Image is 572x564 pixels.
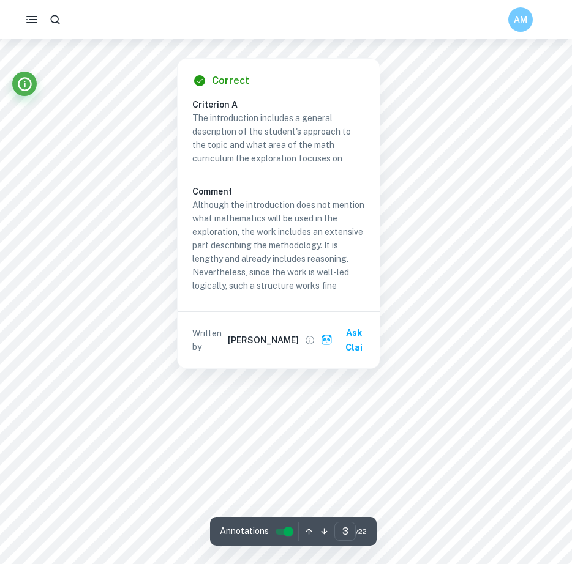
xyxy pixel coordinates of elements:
[321,334,333,346] img: clai.svg
[356,526,367,537] span: / 22
[192,98,375,111] h6: Criterion A
[508,7,533,32] button: AM
[192,198,365,292] p: Although the introduction does not mention what mathematics will be used in the exploration, the ...
[192,185,365,198] h6: Comment
[301,332,318,349] button: View full profile
[514,13,528,26] h6: AM
[318,322,375,358] button: Ask Clai
[192,327,225,354] p: Written by
[192,111,365,165] p: The introduction includes a general description of the student's approach to the topic and what a...
[220,525,269,538] span: Annotations
[12,72,37,96] button: Info
[228,333,299,347] h6: [PERSON_NAME]
[212,73,249,88] h6: Correct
